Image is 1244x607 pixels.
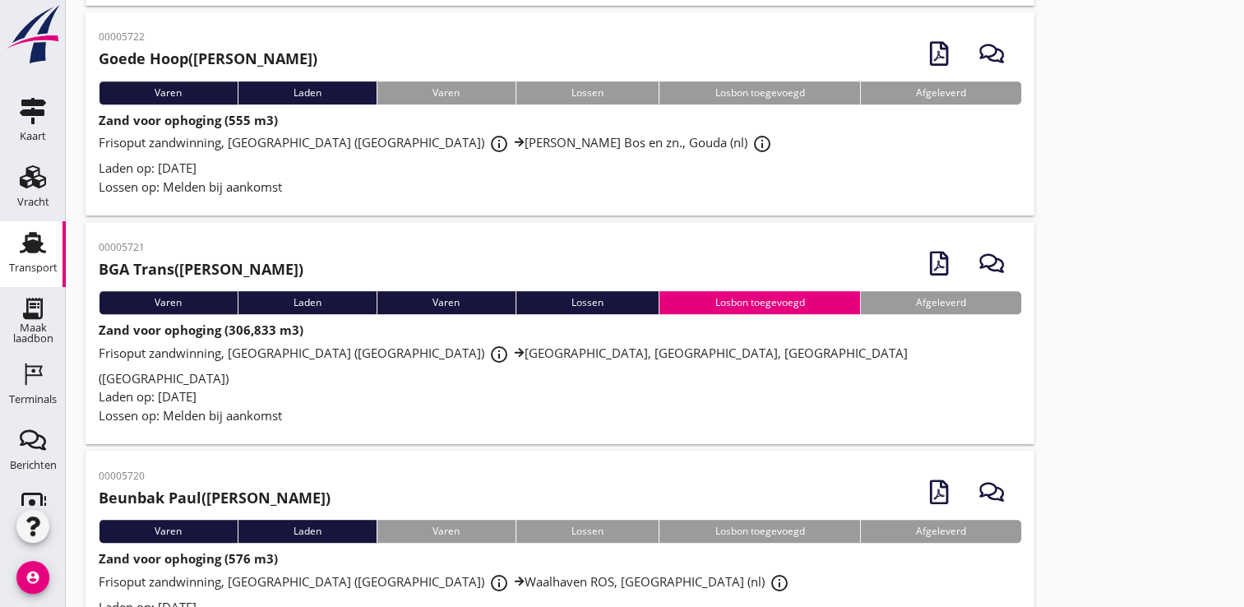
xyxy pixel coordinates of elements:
p: 00005721 [99,240,303,255]
div: Transport [9,262,58,273]
div: Afgeleverd [860,81,1022,104]
strong: Zand voor ophoging (576 m3) [99,550,278,567]
div: Laden [238,520,377,543]
h2: ([PERSON_NAME]) [99,48,317,70]
img: logo-small.a267ee39.svg [3,4,62,65]
strong: Goede Hoop [99,49,188,68]
div: Losbon toegevoegd [659,81,860,104]
div: Lossen [516,291,659,314]
a: 00005721BGA Trans([PERSON_NAME])VarenLadenVarenLossenLosbon toegevoegdAfgeleverdZand voor ophogin... [86,222,1034,444]
p: 00005720 [99,469,331,484]
i: info_outline [770,573,789,593]
span: Lossen op: Melden bij aankomst [99,178,282,195]
div: Varen [377,520,516,543]
h2: ([PERSON_NAME]) [99,258,303,280]
div: Afgeleverd [860,520,1022,543]
div: Losbon toegevoegd [659,520,860,543]
div: Varen [99,291,238,314]
div: Berichten [10,460,57,470]
strong: Zand voor ophoging (306,833 m3) [99,322,303,338]
div: Varen [99,520,238,543]
span: Frisoput zandwinning, [GEOGRAPHIC_DATA] ([GEOGRAPHIC_DATA]) [GEOGRAPHIC_DATA], [GEOGRAPHIC_DATA],... [99,345,908,387]
i: info_outline [489,573,509,593]
div: Terminals [9,394,57,405]
div: Lossen [516,81,659,104]
strong: BGA Trans [99,259,174,279]
h2: ([PERSON_NAME]) [99,487,331,509]
span: Lossen op: Melden bij aankomst [99,407,282,424]
div: Vracht [17,197,49,207]
div: Varen [99,81,238,104]
span: Frisoput zandwinning, [GEOGRAPHIC_DATA] ([GEOGRAPHIC_DATA]) [PERSON_NAME] Bos en zn., Gouda (nl) [99,134,777,151]
p: 00005722 [99,30,317,44]
div: Afgeleverd [860,291,1022,314]
strong: Beunbak Paul [99,488,201,507]
div: Laden [238,81,377,104]
a: 00005722Goede Hoop([PERSON_NAME])VarenLadenVarenLossenLosbon toegevoegdAfgeleverdZand voor ophogi... [86,12,1034,216]
i: info_outline [752,134,772,154]
div: Losbon toegevoegd [659,291,860,314]
div: Kaart [20,131,46,141]
span: Laden op: [DATE] [99,160,197,176]
i: info_outline [489,345,509,364]
span: Laden op: [DATE] [99,388,197,405]
div: Laden [238,291,377,314]
i: account_circle [16,561,49,594]
div: Lossen [516,520,659,543]
div: Varen [377,81,516,104]
div: Varen [377,291,516,314]
i: info_outline [489,134,509,154]
strong: Zand voor ophoging (555 m3) [99,112,278,128]
span: Frisoput zandwinning, [GEOGRAPHIC_DATA] ([GEOGRAPHIC_DATA]) Waalhaven ROS, [GEOGRAPHIC_DATA] (nl) [99,573,794,590]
